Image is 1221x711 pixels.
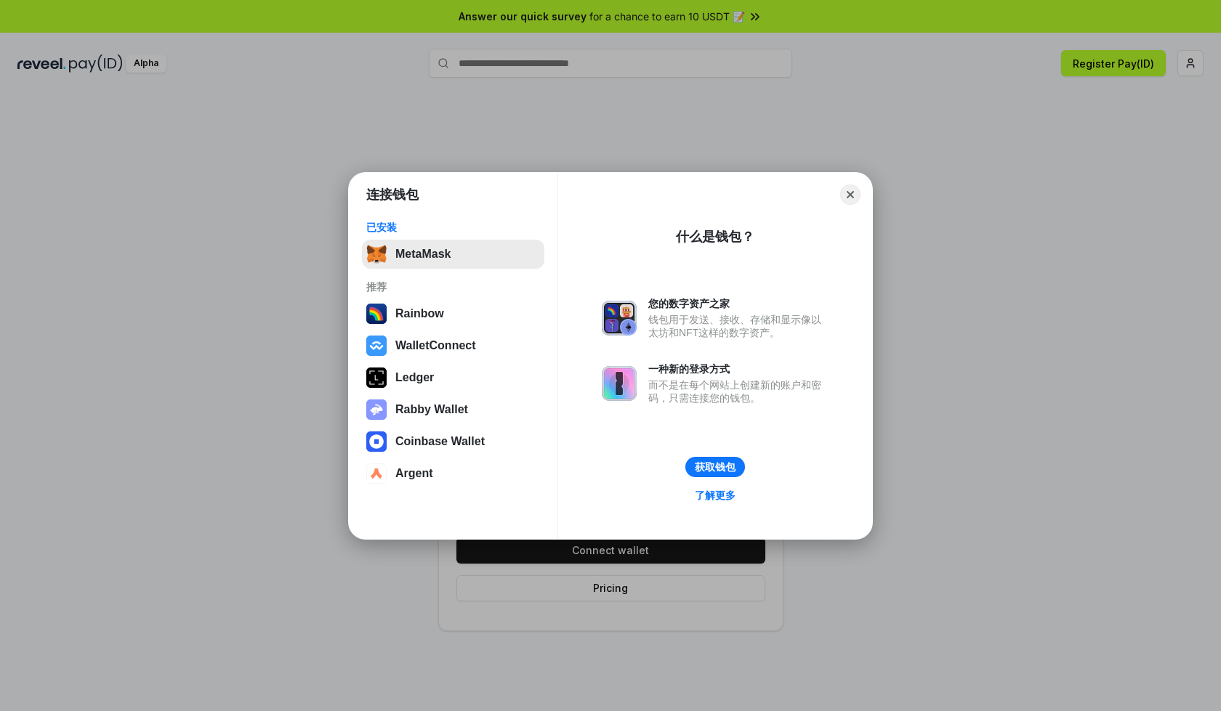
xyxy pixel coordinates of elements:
[362,459,544,488] button: Argent
[362,427,544,456] button: Coinbase Wallet
[366,399,387,420] img: svg+xml,%3Csvg%20xmlns%3D%22http%3A%2F%2Fwww.w3.org%2F2000%2Fsvg%22%20fill%3D%22none%22%20viewBox...
[648,297,829,310] div: 您的数字资产之家
[602,366,637,401] img: svg+xml,%3Csvg%20xmlns%3D%22http%3A%2F%2Fwww.w3.org%2F2000%2Fsvg%22%20fill%3D%22none%22%20viewBox...
[648,378,829,405] div: 而不是在每个网站上创建新的账户和密码，只需连接您的钱包。
[395,435,485,448] div: Coinbase Wallet
[395,248,451,261] div: MetaMask
[362,363,544,392] button: Ledger
[362,299,544,328] button: Rainbow
[366,431,387,452] img: svg+xml,%3Csvg%20width%3D%2228%22%20height%3D%2228%22%20viewBox%3D%220%200%2028%2028%22%20fill%3D...
[395,403,468,416] div: Rabby Wallet
[840,184,861,205] button: Close
[648,362,829,375] div: 一种新的登录方式
[395,467,433,480] div: Argent
[685,457,745,477] button: 获取钱包
[366,244,387,264] img: svg+xml,%3Csvg%20fill%3D%22none%22%20height%3D%2233%22%20viewBox%3D%220%200%2035%2033%22%20width%...
[362,331,544,360] button: WalletConnect
[695,460,736,474] div: 获取钱包
[395,339,476,352] div: WalletConnect
[362,240,544,269] button: MetaMask
[686,486,744,505] a: 了解更多
[648,313,829,339] div: 钱包用于发送、接收、存储和显示像以太坊和NFT这样的数字资产。
[395,371,434,384] div: Ledger
[366,336,387,356] img: svg+xml,%3Csvg%20width%3D%2228%22%20height%3D%2228%22%20viewBox%3D%220%200%2028%2028%22%20fill%3D...
[395,307,444,320] div: Rainbow
[366,367,387,388] img: svg+xml,%3Csvg%20xmlns%3D%22http%3A%2F%2Fwww.w3.org%2F2000%2Fsvg%22%20width%3D%2228%22%20height%3...
[366,186,419,203] h1: 连接钱包
[676,228,754,245] div: 什么是钱包？
[362,395,544,424] button: Rabby Wallet
[366,280,540,293] div: 推荐
[366,221,540,234] div: 已安装
[602,301,637,336] img: svg+xml,%3Csvg%20xmlns%3D%22http%3A%2F%2Fwww.w3.org%2F2000%2Fsvg%22%20fill%3D%22none%22%20viewBox...
[366,463,387,484] img: svg+xml,%3Csvg%20width%3D%2228%22%20height%3D%2228%22%20viewBox%3D%220%200%2028%2028%22%20fill%3D...
[366,304,387,324] img: svg+xml,%3Csvg%20width%3D%22120%22%20height%3D%22120%22%20viewBox%3D%220%200%20120%20120%22%20fil...
[695,489,736,502] div: 了解更多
